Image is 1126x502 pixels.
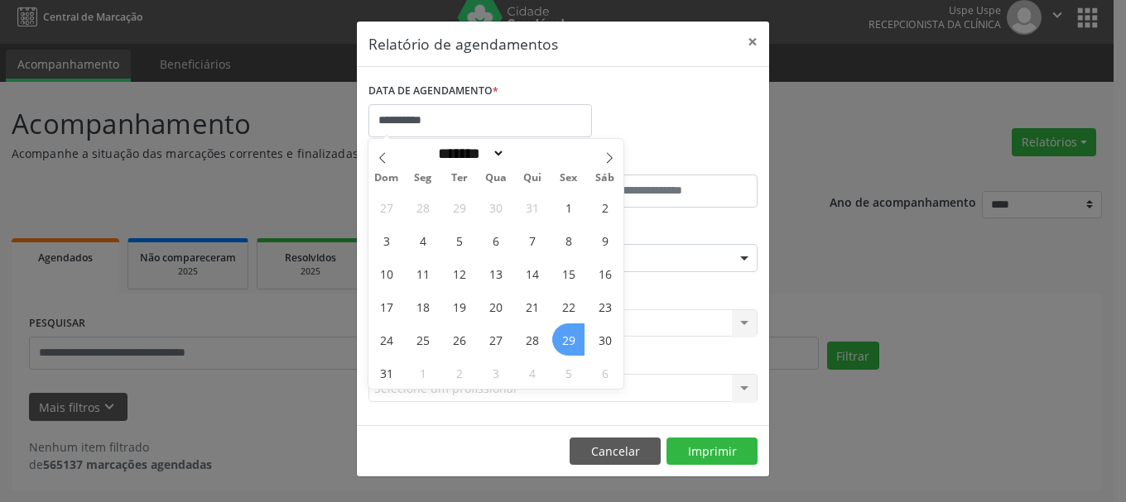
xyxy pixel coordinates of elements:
[407,290,439,323] span: Agosto 18, 2025
[432,145,505,162] select: Month
[441,173,478,184] span: Ter
[407,356,439,389] span: Setembro 1, 2025
[407,224,439,256] span: Agosto 4, 2025
[570,437,661,466] button: Cancelar
[370,191,402,223] span: Julho 27, 2025
[589,224,621,256] span: Agosto 9, 2025
[552,323,585,356] span: Agosto 29, 2025
[736,22,769,62] button: Close
[516,290,548,323] span: Agosto 21, 2025
[368,173,405,184] span: Dom
[589,257,621,289] span: Agosto 16, 2025
[552,257,585,289] span: Agosto 15, 2025
[551,173,587,184] span: Sex
[552,290,585,323] span: Agosto 22, 2025
[589,191,621,223] span: Agosto 2, 2025
[516,257,548,289] span: Agosto 14, 2025
[370,356,402,389] span: Agosto 31, 2025
[567,149,758,175] label: ATÉ
[479,191,512,223] span: Julho 30, 2025
[407,323,439,356] span: Agosto 25, 2025
[443,356,475,389] span: Setembro 2, 2025
[666,437,758,466] button: Imprimir
[370,257,402,289] span: Agosto 10, 2025
[370,224,402,256] span: Agosto 3, 2025
[479,224,512,256] span: Agosto 6, 2025
[514,173,551,184] span: Qui
[479,323,512,356] span: Agosto 27, 2025
[368,79,498,104] label: DATA DE AGENDAMENTO
[405,173,441,184] span: Seg
[505,145,560,162] input: Year
[407,257,439,289] span: Agosto 11, 2025
[443,323,475,356] span: Agosto 26, 2025
[368,33,558,55] h5: Relatório de agendamentos
[370,290,402,323] span: Agosto 17, 2025
[370,323,402,356] span: Agosto 24, 2025
[443,257,475,289] span: Agosto 12, 2025
[443,224,475,256] span: Agosto 5, 2025
[516,191,548,223] span: Julho 31, 2025
[479,257,512,289] span: Agosto 13, 2025
[516,323,548,356] span: Agosto 28, 2025
[589,290,621,323] span: Agosto 23, 2025
[516,224,548,256] span: Agosto 7, 2025
[479,356,512,389] span: Setembro 3, 2025
[587,173,623,184] span: Sáb
[479,290,512,323] span: Agosto 20, 2025
[443,290,475,323] span: Agosto 19, 2025
[552,224,585,256] span: Agosto 8, 2025
[407,191,439,223] span: Julho 28, 2025
[443,191,475,223] span: Julho 29, 2025
[552,356,585,389] span: Setembro 5, 2025
[516,356,548,389] span: Setembro 4, 2025
[478,173,514,184] span: Qua
[552,191,585,223] span: Agosto 1, 2025
[589,356,621,389] span: Setembro 6, 2025
[589,323,621,356] span: Agosto 30, 2025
